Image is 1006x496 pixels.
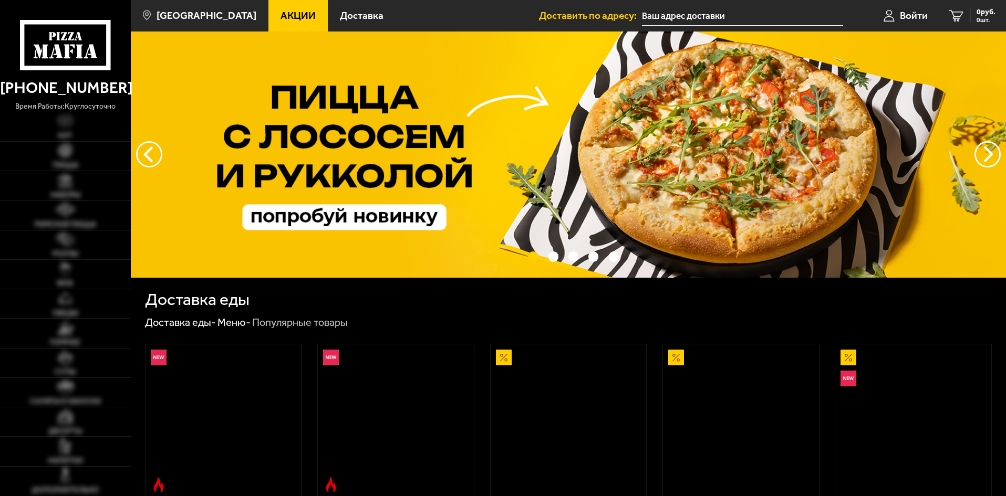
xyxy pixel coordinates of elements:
span: 0 руб. [977,8,995,16]
span: Напитки [48,457,83,465]
img: Острое блюдо [151,477,167,493]
div: Популярные товары [252,316,348,330]
span: Войти [900,10,928,20]
span: Акции [281,10,316,20]
span: Доставка [340,10,383,20]
h1: Доставка еды [145,291,250,308]
span: Дополнительно [32,487,99,494]
img: Новинка [151,350,167,365]
span: Горячее [50,339,80,346]
button: предыдущий [974,141,1001,167]
button: следующий [136,141,162,167]
img: Акционный [496,350,512,365]
span: Римская пицца [35,221,96,228]
button: точки переключения [528,251,538,261]
img: Акционный [668,350,684,365]
span: Доставить по адресу: [539,10,642,20]
span: Роллы [53,250,78,258]
span: Пицца [53,162,78,169]
img: Новинка [323,350,339,365]
img: Акционный [841,350,856,365]
span: Обеды [53,310,78,317]
button: точки переключения [588,251,598,261]
span: WOK [57,280,74,287]
button: точки переключения [568,251,578,261]
span: Наборы [50,192,80,199]
input: Ваш адрес доставки [642,6,843,26]
a: Меню- [217,316,251,329]
span: Хит [58,132,72,140]
span: Салаты и закуски [30,398,101,405]
a: Доставка еды- [145,316,216,329]
img: Острое блюдо [323,477,339,493]
span: Десерты [48,428,82,435]
button: точки переключения [609,251,619,261]
span: Супы [55,368,76,376]
img: Новинка [841,371,856,386]
button: точки переключения [548,251,558,261]
span: [GEOGRAPHIC_DATA] [157,10,256,20]
span: 0 шт. [977,17,995,23]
